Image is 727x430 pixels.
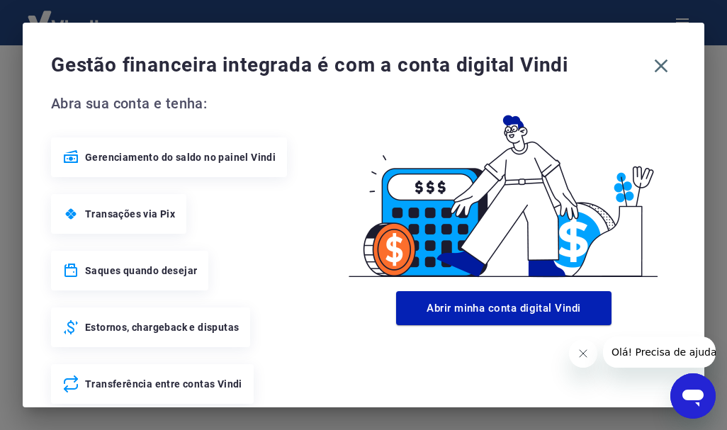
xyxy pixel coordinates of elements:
span: Transferência entre contas Vindi [85,377,242,391]
span: Gerenciamento do saldo no painel Vindi [85,150,276,164]
span: Gestão financeira integrada é com a conta digital Vindi [51,51,646,79]
span: Saques quando desejar [85,264,197,278]
img: Good Billing [332,92,676,285]
iframe: Mensagem da empresa [603,336,716,368]
iframe: Fechar mensagem [569,339,597,368]
span: Estornos, chargeback e disputas [85,320,239,334]
span: Abra sua conta e tenha: [51,92,332,115]
span: Transações via Pix [85,207,175,221]
span: Olá! Precisa de ajuda? [9,10,119,21]
button: Abrir minha conta digital Vindi [396,291,612,325]
iframe: Botão para abrir a janela de mensagens [670,373,716,419]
